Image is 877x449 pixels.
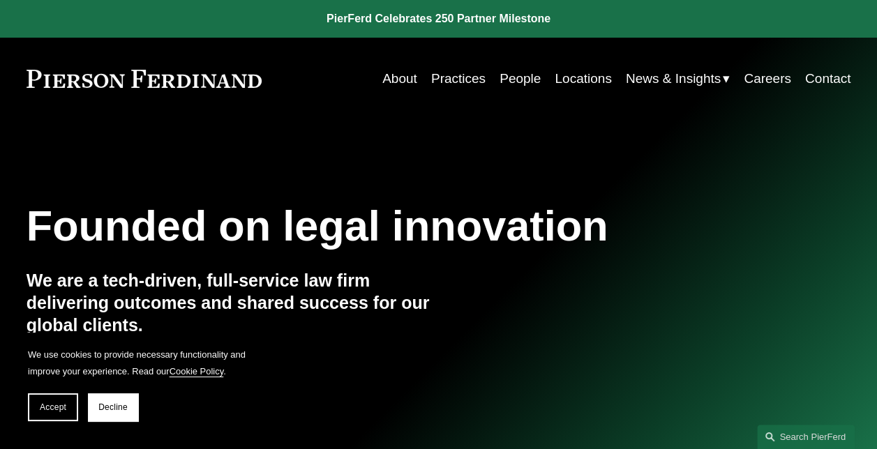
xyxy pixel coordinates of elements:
a: Careers [744,66,791,92]
a: People [500,66,541,92]
span: Accept [40,402,66,412]
span: News & Insights [626,67,721,91]
button: Accept [28,393,78,421]
a: About [382,66,417,92]
a: folder dropdown [626,66,730,92]
span: Decline [98,402,128,412]
h4: We are a tech-driven, full-service law firm delivering outcomes and shared success for our global... [27,270,439,336]
a: Cookie Policy [170,366,224,376]
a: Practices [431,66,486,92]
a: Contact [805,66,850,92]
a: Locations [555,66,611,92]
button: Decline [88,393,138,421]
p: We use cookies to provide necessary functionality and improve your experience. Read our . [28,347,251,379]
h1: Founded on legal innovation [27,201,714,250]
a: Search this site [757,425,855,449]
section: Cookie banner [14,333,265,435]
